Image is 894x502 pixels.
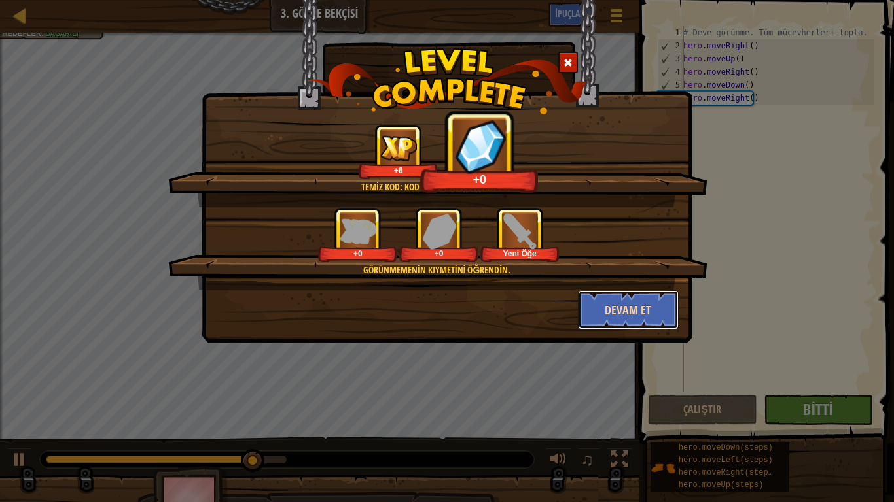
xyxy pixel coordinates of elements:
img: portrait.png [502,213,538,249]
img: reward_icon_xp.png [340,218,376,244]
div: Yeni Öğe [483,248,557,258]
img: reward_icon_xp.png [380,135,417,161]
button: Devam et [578,290,679,329]
img: level_complete.png [307,48,588,114]
img: reward_icon_gems.png [455,119,505,173]
div: Görünmemenin kıymetini öğrendin. [230,263,643,276]
div: Temiz kod: kod hatası veya uyarısı yok [230,180,643,193]
div: +0 [424,172,535,187]
div: +0 [402,248,476,258]
div: +0 [321,248,395,258]
div: +6 [361,165,435,175]
img: reward_icon_gems.png [422,213,456,249]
